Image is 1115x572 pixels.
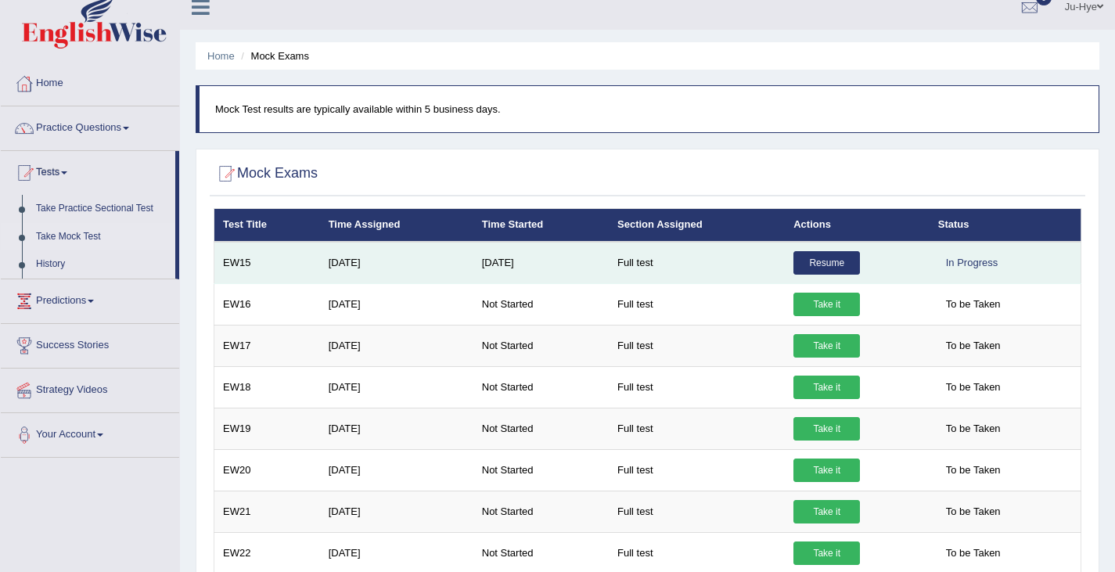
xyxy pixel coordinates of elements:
th: Section Assigned [609,209,785,242]
li: Mock Exams [237,49,309,63]
h2: Mock Exams [214,162,318,185]
a: Home [1,62,179,101]
td: Full test [609,408,785,449]
a: Take it [793,417,860,441]
td: EW20 [214,449,320,491]
a: Tests [1,151,175,190]
td: EW18 [214,366,320,408]
td: EW16 [214,283,320,325]
td: [DATE] [320,491,473,532]
td: Not Started [473,366,609,408]
th: Time Assigned [320,209,473,242]
span: To be Taken [938,541,1009,565]
td: Full test [609,366,785,408]
a: Resume [793,251,860,275]
td: Full test [609,491,785,532]
span: To be Taken [938,417,1009,441]
td: Not Started [473,408,609,449]
td: EW17 [214,325,320,366]
td: [DATE] [473,242,609,284]
td: Full test [609,283,785,325]
a: Practice Questions [1,106,179,146]
a: Take it [793,541,860,565]
a: Take it [793,500,860,523]
a: Success Stories [1,324,179,363]
p: Mock Test results are typically available within 5 business days. [215,102,1083,117]
th: Test Title [214,209,320,242]
td: [DATE] [320,366,473,408]
a: Take it [793,334,860,358]
a: Strategy Videos [1,369,179,408]
th: Time Started [473,209,609,242]
span: To be Taken [938,459,1009,482]
span: To be Taken [938,500,1009,523]
th: Actions [785,209,929,242]
td: EW21 [214,491,320,532]
td: Not Started [473,491,609,532]
span: To be Taken [938,334,1009,358]
td: EW15 [214,242,320,284]
td: [DATE] [320,449,473,491]
span: To be Taken [938,293,1009,316]
a: Take it [793,376,860,399]
td: Full test [609,325,785,366]
a: Take Practice Sectional Test [29,195,175,223]
div: In Progress [938,251,1005,275]
span: To be Taken [938,376,1009,399]
td: Not Started [473,283,609,325]
a: Predictions [1,279,179,318]
a: Take Mock Test [29,223,175,251]
td: Full test [609,449,785,491]
a: Take it [793,293,860,316]
td: [DATE] [320,242,473,284]
a: Take it [793,459,860,482]
td: [DATE] [320,408,473,449]
td: Not Started [473,325,609,366]
td: EW19 [214,408,320,449]
a: Your Account [1,413,179,452]
td: Not Started [473,449,609,491]
td: [DATE] [320,283,473,325]
a: History [29,250,175,279]
td: [DATE] [320,325,473,366]
td: Full test [609,242,785,284]
th: Status [930,209,1081,242]
a: Home [207,50,235,62]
